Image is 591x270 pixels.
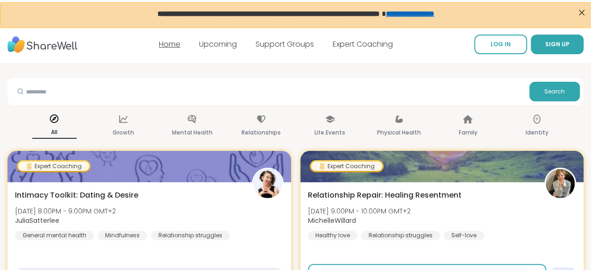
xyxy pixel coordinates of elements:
p: Growth [113,127,134,138]
button: SIGN UP [531,35,584,54]
p: Mental Health [172,127,213,138]
p: Physical Health [377,127,421,138]
span: Search [544,87,565,96]
div: Relationship struggles [361,231,440,240]
p: All [32,127,77,139]
button: Search [529,82,580,101]
span: Intimacy Toolkit: Dating & Desire [15,190,138,201]
a: Upcoming [199,39,237,50]
div: Close Step [575,4,587,16]
span: Relationship Repair: Healing Resentment [308,190,462,201]
b: JuliaSatterlee [15,216,59,225]
img: MichelleWillard [546,169,575,198]
p: Family [458,127,477,138]
span: SIGN UP [545,40,570,48]
a: Support Groups [256,39,314,50]
p: Life Events [314,127,345,138]
div: Expert Coaching [311,162,382,171]
div: Mindfulness [98,231,147,240]
div: General mental health [15,231,94,240]
span: LOG IN [491,40,511,48]
b: MichelleWillard [308,216,356,225]
span: [DATE] 9:00PM - 10:00PM GMT+2 [308,206,411,216]
a: Home [159,39,180,50]
span: [DATE] 8:00PM - 9:00PM GMT+2 [15,206,116,216]
a: LOG IN [474,35,527,54]
img: JuliaSatterlee [253,169,282,198]
p: Identity [525,127,548,138]
img: ShareWell Nav Logo [7,32,78,57]
div: Expert Coaching [18,162,89,171]
div: Healthy love [308,231,357,240]
div: Relationship struggles [151,231,230,240]
div: Self-love [444,231,484,240]
a: Expert Coaching [333,39,393,50]
p: Relationships [242,127,281,138]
